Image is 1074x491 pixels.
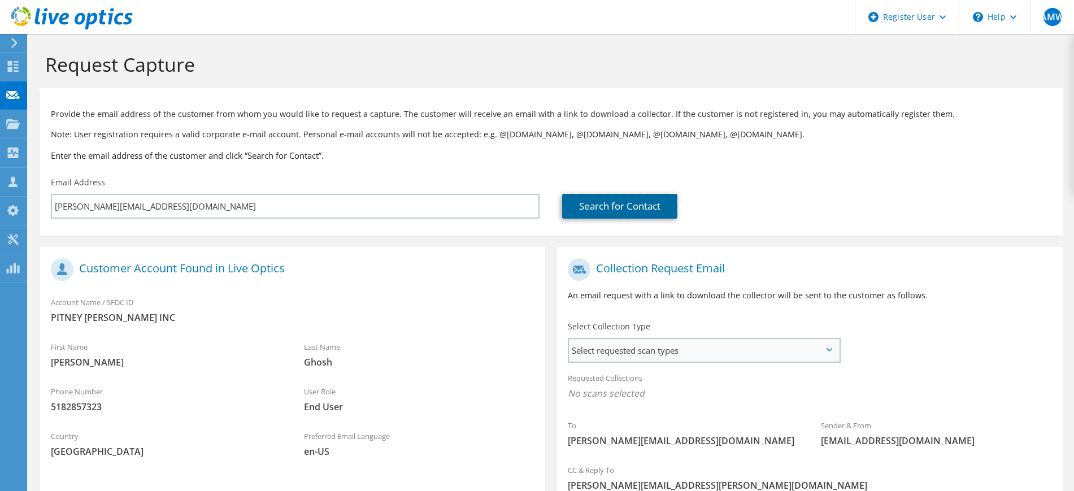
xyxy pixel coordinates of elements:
span: Ghosh [304,356,534,368]
span: [PERSON_NAME][EMAIL_ADDRESS][DOMAIN_NAME] [568,434,798,447]
span: PITNEY [PERSON_NAME] INC [51,311,534,324]
p: Note: User registration requires a valid corporate e-mail account. Personal e-mail accounts will ... [51,128,1051,141]
p: An email request with a link to download the collector will be sent to the customer as follows. [568,289,1051,302]
div: First Name [40,335,293,374]
svg: \n [973,12,983,22]
h3: Enter the email address of the customer and click “Search for Contact”. [51,149,1051,162]
div: Phone Number [40,380,293,419]
div: Account Name / SFDC ID [40,290,545,329]
span: End User [304,401,534,413]
span: [PERSON_NAME] [51,356,281,368]
span: Select requested scan types [569,339,838,362]
h1: Customer Account Found in Live Optics [51,258,528,281]
a: Search for Contact [562,194,677,219]
span: en-US [304,445,534,458]
h1: Collection Request Email [568,258,1045,281]
span: No scans selected [568,387,1051,399]
h1: Request Capture [45,53,1051,76]
div: User Role [293,380,546,419]
p: Provide the email address of the customer from whom you would like to request a capture. The cust... [51,108,1051,120]
div: Country [40,424,293,463]
span: 5182857323 [51,401,281,413]
div: Last Name [293,335,546,374]
div: Requested Collections [556,366,1062,408]
div: Sender & From [810,414,1063,453]
span: [GEOGRAPHIC_DATA] [51,445,281,458]
span: AMW [1043,8,1062,26]
label: Email Address [51,177,105,188]
span: [EMAIL_ADDRESS][DOMAIN_NAME] [821,434,1051,447]
div: Preferred Email Language [293,424,546,463]
div: To [556,414,810,453]
label: Select Collection Type [568,321,650,332]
